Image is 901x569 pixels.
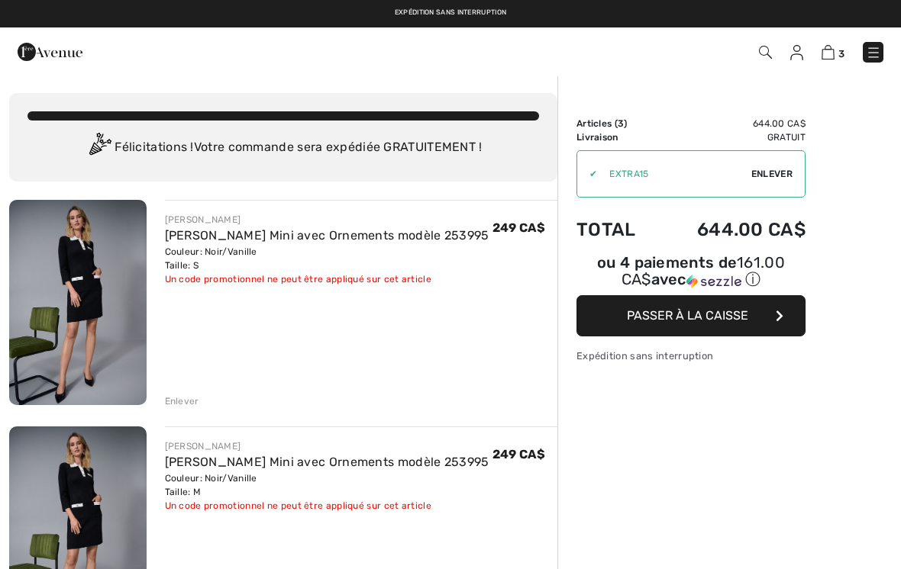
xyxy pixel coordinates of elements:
[165,471,489,499] div: Couleur: Noir/Vanille Taille: M
[657,130,806,144] td: Gratuit
[492,220,545,235] span: 249 CA$
[751,167,793,181] span: Enlever
[627,308,748,323] span: Passer à la caisse
[618,118,624,129] span: 3
[165,245,489,272] div: Couleur: Noir/Vanille Taille: S
[165,499,489,513] div: Un code promotionnel ne peut être appliqué sur cet article
[576,117,657,130] td: Articles ( )
[576,256,806,295] div: ou 4 paiements de161.00 CA$avecSezzle Cliquez pour en savoir plus sur Sezzle
[576,256,806,290] div: ou 4 paiements de avec
[165,213,489,227] div: [PERSON_NAME]
[576,204,657,256] td: Total
[822,43,844,61] a: 3
[84,133,115,163] img: Congratulation2.svg
[27,133,539,163] div: Félicitations ! Votre commande sera expédiée GRATUITEMENT !
[18,43,82,58] a: 1ère Avenue
[622,253,785,288] span: 161.00 CA$
[759,46,772,59] img: Recherche
[492,447,545,461] span: 249 CA$
[165,394,199,408] div: Enlever
[576,349,806,363] div: Expédition sans interruption
[657,204,806,256] td: 644.00 CA$
[576,295,806,336] button: Passer à la caisse
[165,455,489,469] a: [PERSON_NAME] Mini avec Ornements modèle 253995
[686,275,741,288] img: Sezzle
[18,37,82,67] img: 1ère Avenue
[790,45,803,60] img: Mes infos
[576,130,657,144] td: Livraison
[9,200,147,405] img: Robe Fourreau Mini avec Ornements modèle 253995
[657,117,806,130] td: 644.00 CA$
[838,48,844,59] span: 3
[165,228,489,243] a: [PERSON_NAME] Mini avec Ornements modèle 253995
[866,45,881,60] img: Menu
[597,151,751,197] input: Code promo
[577,167,597,181] div: ✔
[822,45,835,59] img: Panier d'achat
[165,439,489,453] div: [PERSON_NAME]
[165,272,489,286] div: Un code promotionnel ne peut être appliqué sur cet article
